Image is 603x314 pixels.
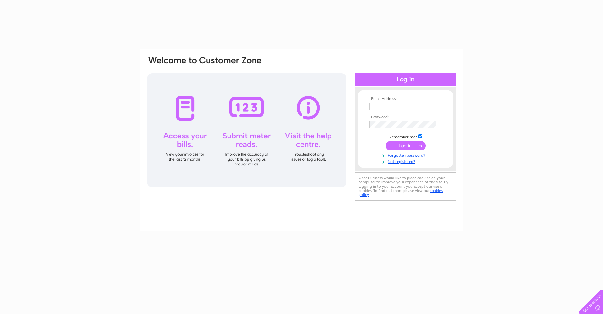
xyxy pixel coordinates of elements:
td: Remember me? [368,133,443,140]
a: Forgotten password? [369,152,443,158]
div: Clear Business would like to place cookies on your computer to improve your experience of the sit... [355,172,456,201]
a: cookies policy [359,188,443,197]
a: Not registered? [369,158,443,164]
th: Email Address: [368,97,443,101]
input: Submit [386,141,426,150]
th: Password: [368,115,443,120]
